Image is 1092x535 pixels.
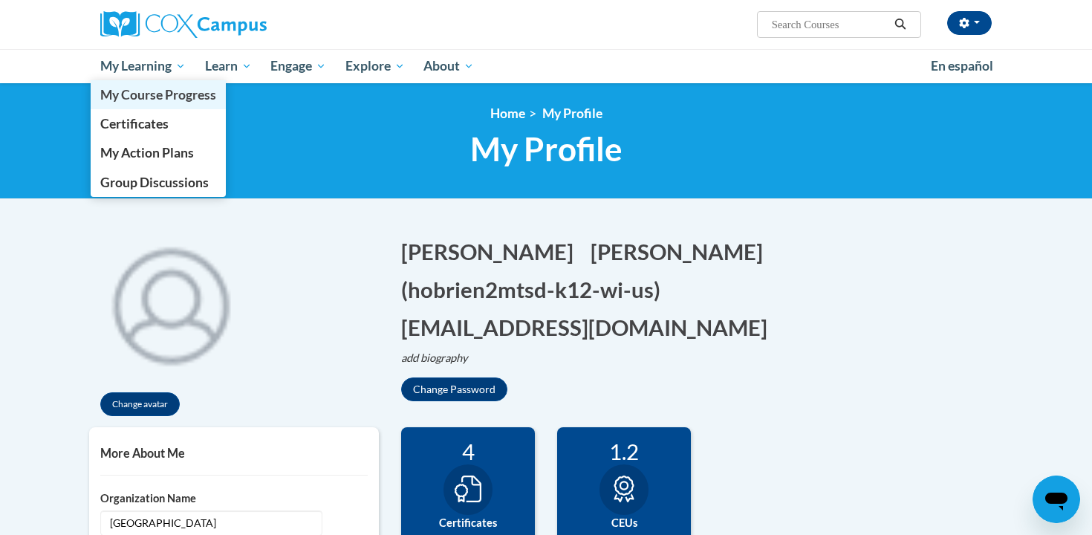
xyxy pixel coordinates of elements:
a: My Action Plans [91,138,226,167]
button: Edit screen name [401,274,670,305]
button: Search [889,16,911,33]
span: Certificates [100,116,169,132]
span: Engage [270,57,326,75]
button: Account Settings [947,11,992,35]
iframe: Button to launch messaging window [1033,476,1080,523]
span: Learn [205,57,252,75]
a: Certificates [91,109,226,138]
label: Certificates [412,515,524,531]
a: Home [490,106,525,121]
label: Organization Name [100,490,368,507]
a: About [415,49,484,83]
span: En español [931,58,993,74]
button: Change Password [401,377,507,401]
button: Edit first name [401,236,583,267]
i: add biography [401,351,468,364]
input: Search Courses [770,16,889,33]
button: Edit last name [591,236,773,267]
a: Learn [195,49,261,83]
a: En español [921,51,1003,82]
button: Edit biography [401,350,480,366]
a: Explore [336,49,415,83]
span: My Course Progress [100,87,216,103]
span: My Learning [100,57,186,75]
span: Group Discussions [100,175,209,190]
h5: More About Me [100,446,368,460]
div: Main menu [78,49,1014,83]
button: Change avatar [100,392,180,416]
span: Explore [345,57,405,75]
a: My Course Progress [91,80,226,109]
button: Edit email address [401,312,777,343]
span: My Action Plans [100,145,194,160]
div: 4 [412,438,524,464]
a: Group Discussions [91,168,226,197]
a: Engage [261,49,336,83]
img: profile avatar [89,221,253,385]
a: My Learning [91,49,195,83]
span: My Profile [470,129,623,169]
div: Click to change the profile picture [89,221,253,385]
span: About [423,57,474,75]
img: Cox Campus [100,11,267,38]
div: 1.2 [568,438,680,464]
label: CEUs [568,515,680,531]
span: My Profile [542,106,602,121]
